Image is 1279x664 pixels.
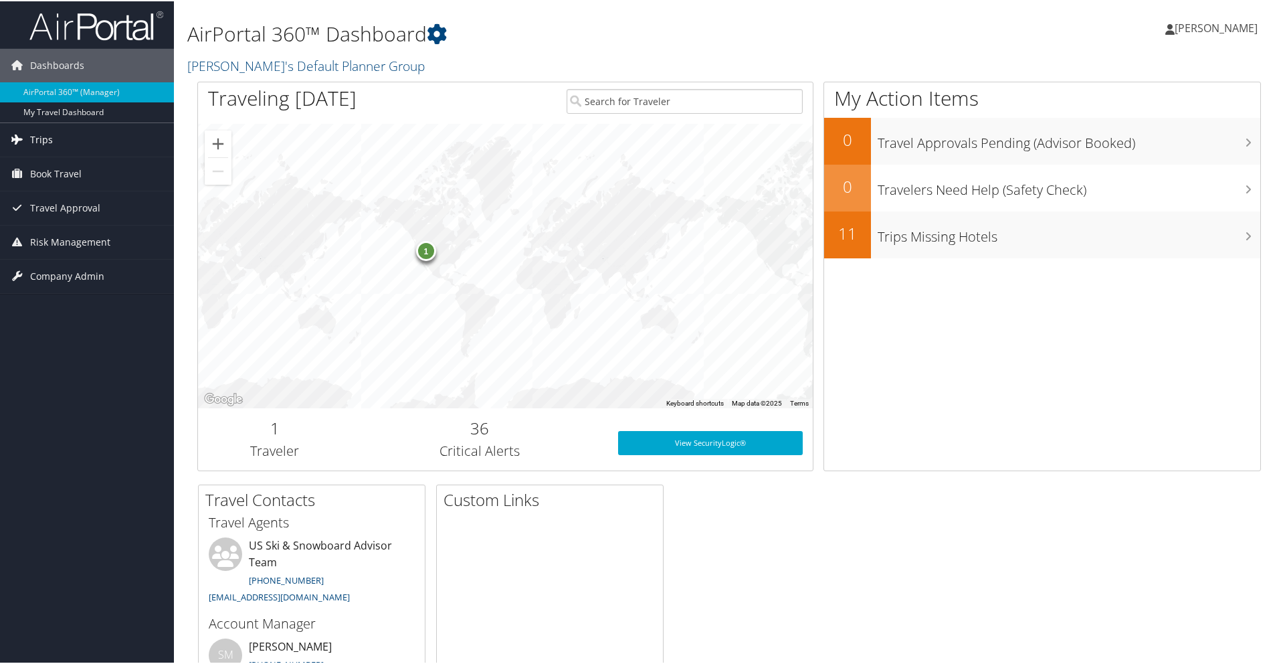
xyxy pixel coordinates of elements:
[790,398,809,406] a: Terms (opens in new tab)
[249,573,324,585] a: [PHONE_NUMBER]
[29,9,163,40] img: airportal-logo.png
[878,220,1260,245] h3: Trips Missing Hotels
[201,390,245,407] img: Google
[824,221,871,244] h2: 11
[618,430,803,454] a: View SecurityLogic®
[205,129,231,156] button: Zoom in
[30,258,104,292] span: Company Admin
[444,487,663,510] h2: Custom Links
[824,163,1260,210] a: 0Travelers Need Help (Safety Check)
[666,398,724,407] button: Keyboard shortcuts
[1175,19,1258,34] span: [PERSON_NAME]
[1165,7,1271,47] a: [PERSON_NAME]
[362,416,598,438] h2: 36
[362,440,598,459] h3: Critical Alerts
[209,613,415,632] h3: Account Manager
[205,157,231,183] button: Zoom out
[30,190,100,224] span: Travel Approval
[209,590,350,602] a: [EMAIL_ADDRESS][DOMAIN_NAME]
[205,487,425,510] h2: Travel Contacts
[415,240,435,260] div: 1
[30,224,110,258] span: Risk Management
[209,512,415,531] h3: Travel Agents
[824,83,1260,111] h1: My Action Items
[824,127,871,150] h2: 0
[824,174,871,197] h2: 0
[202,536,421,608] li: US Ski & Snowboard Advisor Team
[208,416,342,438] h2: 1
[30,122,53,155] span: Trips
[878,126,1260,151] h3: Travel Approvals Pending (Advisor Booked)
[30,156,82,189] span: Book Travel
[824,116,1260,163] a: 0Travel Approvals Pending (Advisor Booked)
[30,48,84,81] span: Dashboards
[201,390,245,407] a: Open this area in Google Maps (opens a new window)
[732,398,782,406] span: Map data ©2025
[878,173,1260,198] h3: Travelers Need Help (Safety Check)
[824,210,1260,257] a: 11Trips Missing Hotels
[208,83,357,111] h1: Traveling [DATE]
[187,19,910,47] h1: AirPortal 360™ Dashboard
[208,440,342,459] h3: Traveler
[187,56,428,74] a: [PERSON_NAME]'s Default Planner Group
[567,88,803,112] input: Search for Traveler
